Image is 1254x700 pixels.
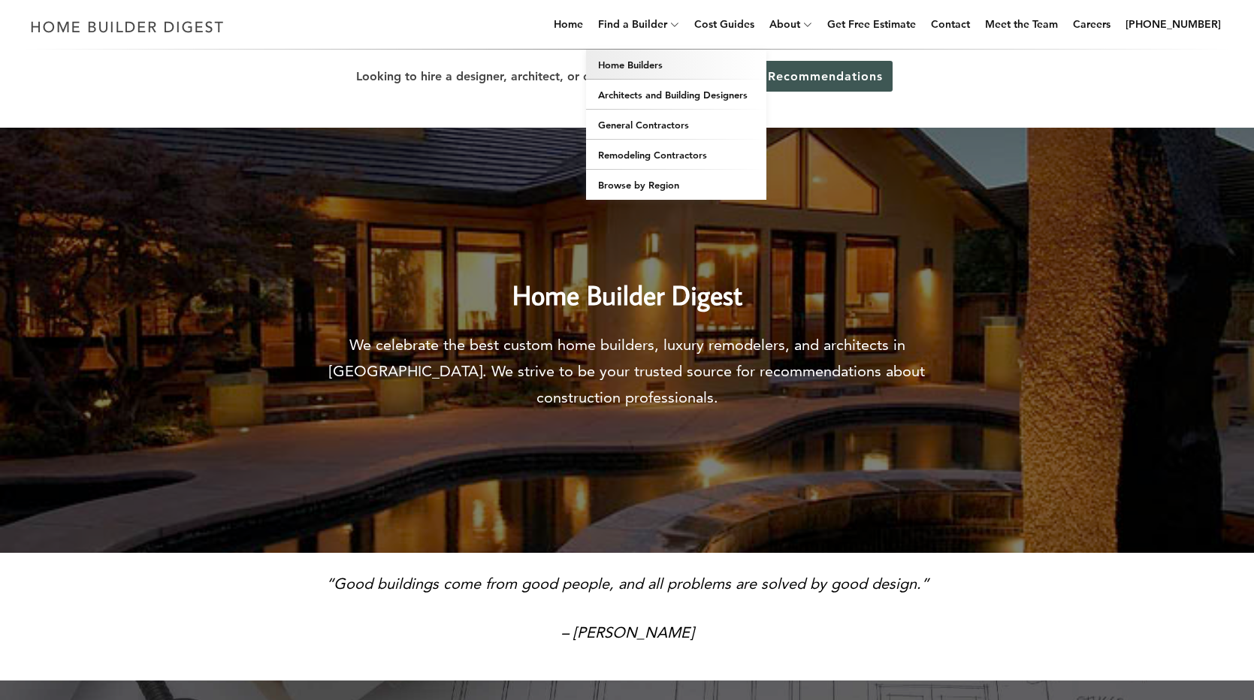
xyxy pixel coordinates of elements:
a: Browse by Region [586,170,766,200]
a: Architects and Building Designers [586,80,766,110]
em: “Good buildings come from good people, and all problems are solved by good design.” [326,575,929,593]
iframe: Drift Widget Chat Controller [965,592,1236,682]
h2: Home Builder Digest [308,248,947,315]
a: General Contractors [586,110,766,140]
p: We celebrate the best custom home builders, luxury remodelers, and architects in [GEOGRAPHIC_DATA... [308,332,947,411]
a: Remodeling Contractors [586,140,766,170]
img: Home Builder Digest [24,12,231,41]
a: Home Builders [586,50,766,80]
em: – [PERSON_NAME] [561,623,693,641]
a: Get Recommendations [731,61,893,92]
